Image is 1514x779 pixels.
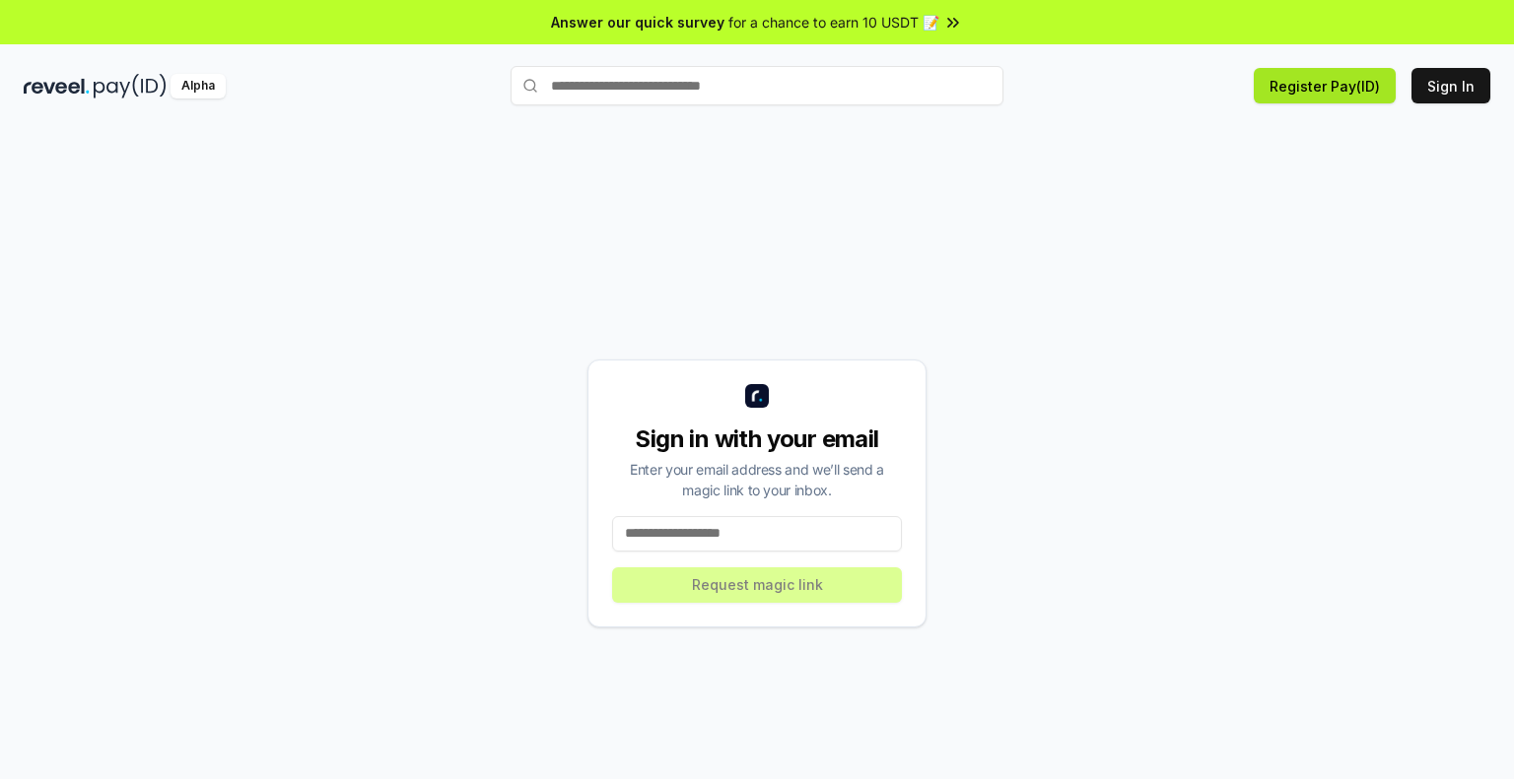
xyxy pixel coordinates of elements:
span: for a chance to earn 10 USDT 📝 [728,12,939,32]
button: Register Pay(ID) [1254,68,1396,103]
div: Sign in with your email [612,423,902,455]
button: Sign In [1411,68,1490,103]
span: Answer our quick survey [551,12,724,32]
img: pay_id [94,74,167,98]
img: logo_small [745,384,769,408]
img: reveel_dark [24,74,90,98]
div: Enter your email address and we’ll send a magic link to your inbox. [612,459,902,500]
div: Alpha [171,74,226,98]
